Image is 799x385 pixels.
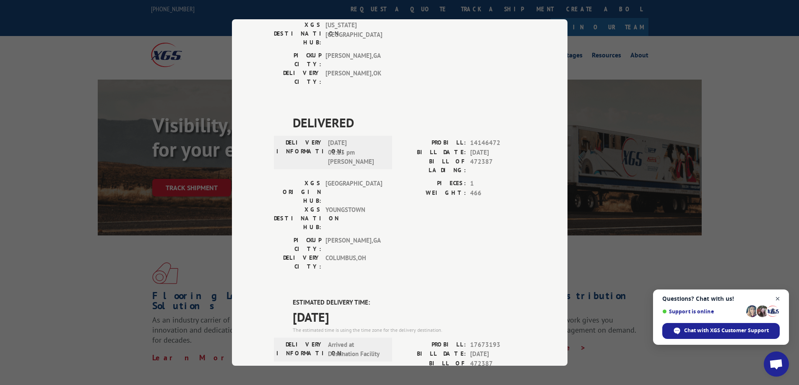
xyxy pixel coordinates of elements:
span: Questions? Chat with us! [662,295,780,302]
div: Open chat [764,351,789,377]
label: BILL DATE: [400,349,466,359]
label: XGS ORIGIN HUB: [274,179,321,205]
span: Close chat [773,294,783,304]
span: [PERSON_NAME] , GA [325,51,382,69]
label: XGS DESTINATION HUB: [274,205,321,232]
span: DELIVERED [293,113,526,132]
span: [GEOGRAPHIC_DATA] [325,179,382,205]
label: XGS DESTINATION HUB: [274,21,321,47]
span: [US_STATE][GEOGRAPHIC_DATA] [325,21,382,47]
span: [DATE] 01:13 pm [PERSON_NAME] [328,138,385,167]
label: WEIGHT: [400,189,466,198]
span: 472387 [470,157,526,175]
span: Chat with XGS Customer Support [684,327,769,334]
label: PICKUP CITY: [274,236,321,253]
label: PIECES: [400,179,466,189]
span: 14146472 [470,138,526,148]
label: DELIVERY INFORMATION: [276,138,324,167]
label: BILL OF LADING: [400,359,466,377]
label: PICKUP CITY: [274,51,321,69]
span: 466 [470,189,526,198]
span: [DATE] [470,148,526,158]
label: DELIVERY INFORMATION: [276,340,324,359]
span: Support is online [662,308,743,315]
span: 472387 [470,359,526,377]
span: COLUMBUS , OH [325,253,382,271]
span: YOUNGSTOWN [325,205,382,232]
span: [PERSON_NAME] , OK [325,69,382,86]
label: PROBILL: [400,138,466,148]
label: BILL DATE: [400,148,466,158]
label: ESTIMATED DELIVERY TIME: [293,298,526,307]
span: 1 [470,179,526,189]
span: Arrived at Destination Facility [328,340,385,359]
label: DELIVERY CITY: [274,69,321,86]
span: [DATE] [470,349,526,359]
span: 17673193 [470,340,526,350]
div: The estimated time is using the time zone for the delivery destination. [293,326,526,334]
label: PROBILL: [400,340,466,350]
label: BILL OF LADING: [400,157,466,175]
div: Chat with XGS Customer Support [662,323,780,339]
span: [DATE] [293,307,526,326]
label: DELIVERY CITY: [274,253,321,271]
span: [PERSON_NAME] , GA [325,236,382,253]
